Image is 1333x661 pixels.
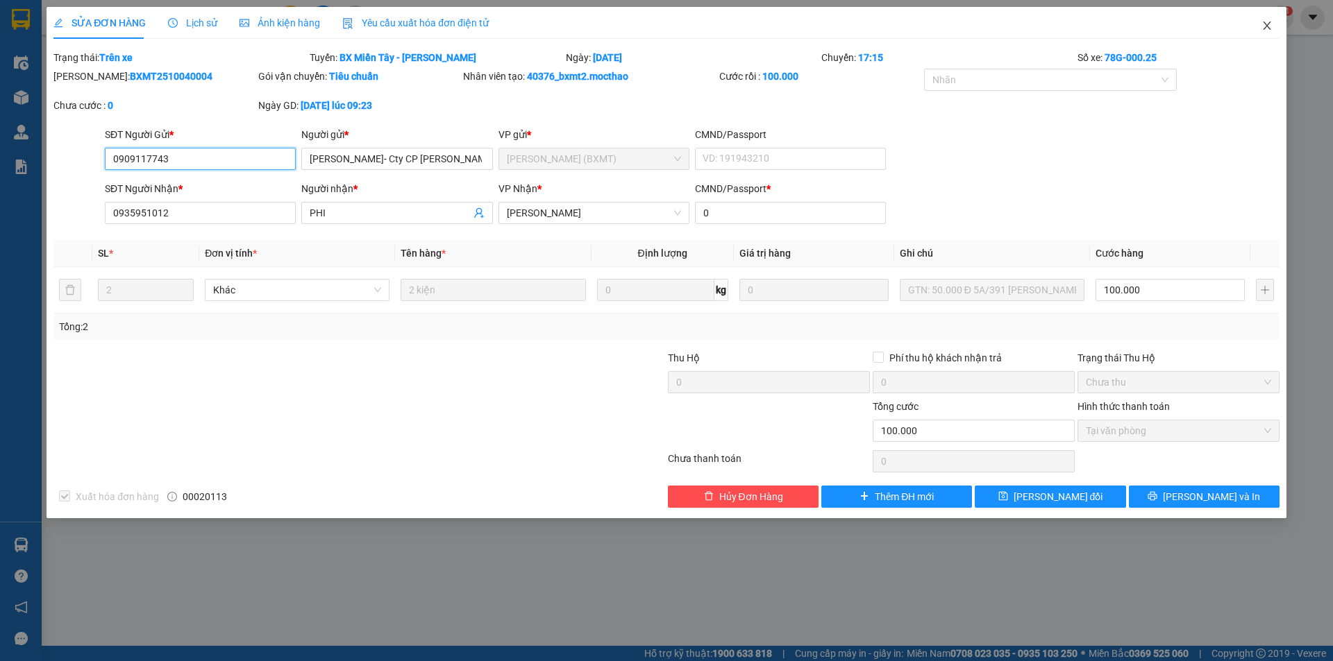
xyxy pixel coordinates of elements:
span: Khác [213,280,381,300]
b: 0 [108,100,113,111]
button: deleteHủy Đơn Hàng [668,486,819,508]
span: SL [98,248,109,259]
span: save [998,491,1008,502]
span: kg [714,279,728,301]
label: Hình thức thanh toán [1078,401,1170,412]
input: Ghi Chú [900,279,1084,301]
span: Đơn vị tính [205,248,257,259]
span: plus [860,491,869,502]
span: user-add [473,207,485,218]
span: Yêu cầu xuất hóa đơn điện tử [342,17,489,28]
button: save[PERSON_NAME] đổi [975,486,1125,508]
div: VP gửi [498,127,689,142]
b: 17:15 [858,52,883,63]
span: Hủy Đơn Hàng [719,489,783,504]
input: 0 [739,279,889,301]
div: Ngày GD: [258,98,460,113]
span: Cước hàng [1096,248,1143,259]
span: Ảnh kiện hàng [240,17,320,28]
span: Tên hàng [401,248,446,259]
div: Gói vận chuyển: [258,69,460,84]
span: [PERSON_NAME] đổi [1014,489,1103,504]
b: [DATE] [593,52,622,63]
span: edit [53,18,63,28]
div: Trạng thái: [52,50,308,65]
span: 00020113 [183,489,227,504]
div: SĐT Người Nhận [105,181,296,196]
button: delete [59,279,81,301]
div: Nhân viên tạo: [463,69,716,84]
div: Số xe: [1076,50,1281,65]
div: Tổng: 2 [59,319,514,334]
div: Cước rồi : [719,69,921,84]
b: BXMT2510040004 [130,71,212,82]
span: Hồ Chí Minh (BXMT) [507,148,681,169]
button: plusThêm ĐH mới [821,486,972,508]
div: Ngày: [564,50,821,65]
span: Tổng cước [873,401,919,412]
th: Ghi chú [894,240,1090,267]
span: [PERSON_NAME] và In [1163,489,1260,504]
img: icon [342,18,353,29]
b: 78G-000.25 [1105,52,1157,63]
span: Thêm ĐH mới [875,489,934,504]
input: VD: Bàn, Ghế [401,279,585,301]
button: plus [1256,279,1274,301]
div: CMND/Passport [695,127,886,142]
div: Chưa thanh toán [666,451,871,475]
div: Chuyến: [820,50,1076,65]
b: Tiêu chuẩn [329,71,378,82]
span: VP Nhận [498,183,537,194]
span: info-circle [167,492,177,501]
span: Thu Hộ [668,352,700,363]
span: Định lượng [638,248,687,259]
span: delete [704,491,714,502]
span: Giá trị hàng [739,248,791,259]
b: 40376_bxmt2.mocthao [527,71,628,82]
button: Close [1248,7,1286,46]
span: picture [240,18,249,28]
span: Tuy Hòa [507,203,681,223]
div: Tuyến: [308,50,564,65]
b: Trên xe [99,52,133,63]
b: [DATE] lúc 09:23 [301,100,372,111]
span: Phí thu hộ khách nhận trả [884,350,1007,366]
span: printer [1148,491,1157,502]
b: 100.000 [762,71,798,82]
div: Trạng thái Thu Hộ [1078,350,1280,366]
span: clock-circle [168,18,178,28]
span: Lịch sử [168,17,217,28]
span: Chưa thu [1086,372,1271,393]
span: SỬA ĐƠN HÀNG [53,17,146,28]
div: [PERSON_NAME]: [53,69,255,84]
div: CMND/Passport [695,181,886,196]
div: Người nhận [301,181,492,196]
span: Tại văn phòng [1086,420,1271,441]
div: SĐT Người Gửi [105,127,296,142]
div: Người gửi [301,127,492,142]
button: printer[PERSON_NAME] và In [1129,486,1280,508]
span: Xuất hóa đơn hàng [70,489,165,504]
span: close [1261,20,1273,31]
div: Chưa cước : [53,98,255,113]
b: BX Miền Tây - [PERSON_NAME] [339,52,476,63]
